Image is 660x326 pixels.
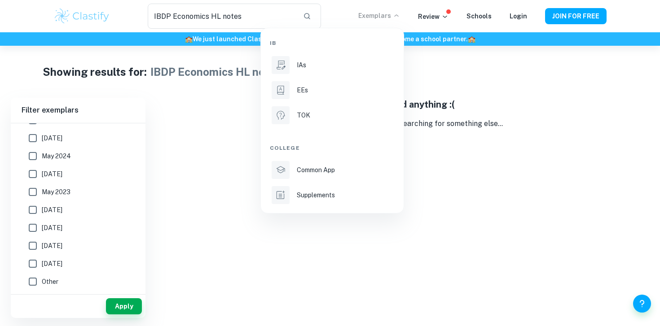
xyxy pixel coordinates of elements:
a: Common App [270,159,395,181]
a: Supplements [270,184,395,206]
a: TOK [270,104,395,126]
a: IAs [270,54,395,76]
p: Common App [297,165,335,175]
p: Supplements [297,190,335,200]
p: EEs [297,85,308,95]
p: TOK [297,110,310,120]
span: IB [270,39,276,47]
a: EEs [270,79,395,101]
span: College [270,144,300,152]
p: IAs [297,60,306,70]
